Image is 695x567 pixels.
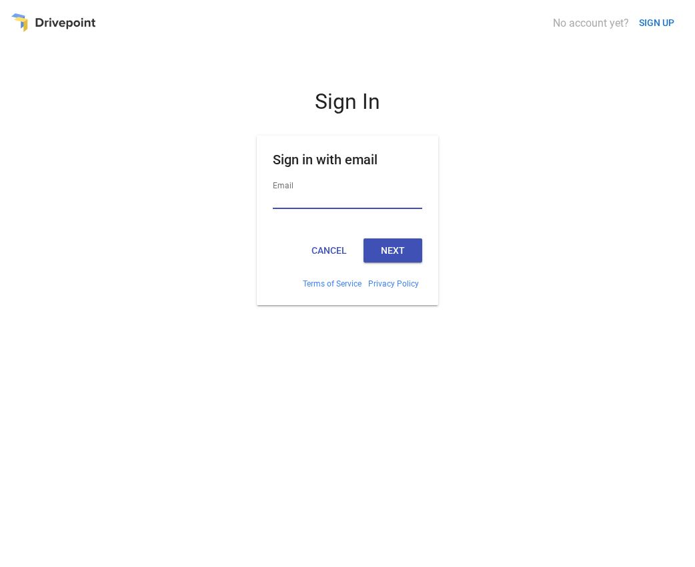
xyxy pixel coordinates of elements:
button: Next [364,238,422,262]
button: Cancel [299,238,358,262]
div: No account yet? [553,17,629,29]
a: Terms of Service [303,279,362,289]
a: Privacy Policy [368,279,419,289]
button: SIGN UP [634,11,680,35]
div: Sign In [187,89,508,125]
h1: Sign in with email [273,152,422,178]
